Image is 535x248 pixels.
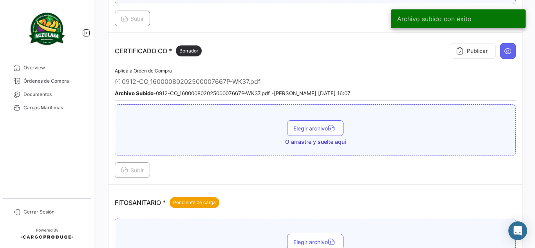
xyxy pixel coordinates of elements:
[397,15,472,23] span: Archivo subido con éxito
[115,197,219,208] p: FITOSANITARIO *
[122,78,260,85] span: 0912-CO_16000080202500007667P-WK37.pdf
[23,78,85,85] span: Órdenes de Compra
[508,221,527,240] div: Abrir Intercom Messenger
[23,91,85,98] span: Documentos
[115,162,150,178] button: Subir
[287,120,343,136] button: Elegir archivo
[121,167,144,174] span: Subir
[115,11,150,26] button: Subir
[285,138,346,146] span: O arrastre y suelte aquí
[6,101,88,114] a: Cargas Marítimas
[173,199,216,206] span: Pendiente de carga
[115,68,172,74] span: Aplica a Orden de Compra
[23,208,85,215] span: Cerrar Sesión
[293,239,337,245] span: Elegir archivo
[115,45,202,56] p: CERTIFICADO CO *
[23,104,85,111] span: Cargas Marítimas
[23,64,85,71] span: Overview
[451,43,496,59] button: Publicar
[121,15,144,22] span: Subir
[27,9,67,49] img: agzulasa-logo.png
[115,90,154,96] b: Archivo Subido
[115,90,351,96] small: - 0912-CO_16000080202500007667P-WK37.pdf - [PERSON_NAME] [DATE] 16:07
[293,125,337,132] span: Elegir archivo
[6,88,88,101] a: Documentos
[6,74,88,88] a: Órdenes de Compra
[6,61,88,74] a: Overview
[179,47,198,54] span: Borrador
